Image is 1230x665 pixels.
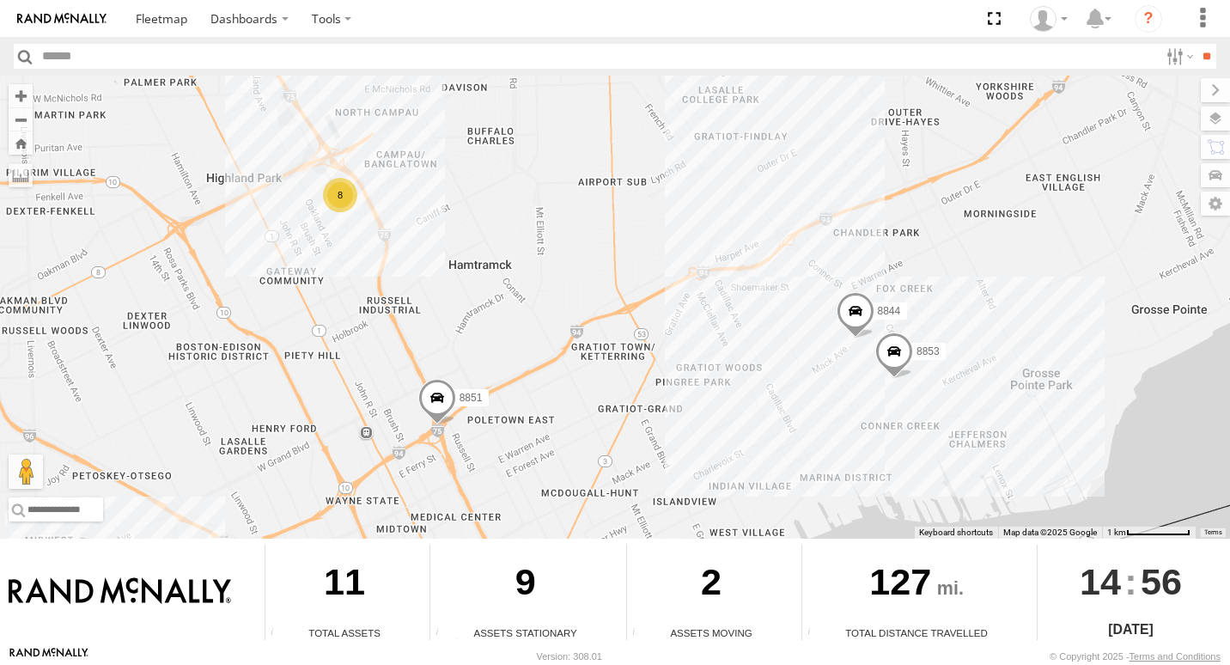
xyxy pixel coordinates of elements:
[1201,192,1230,216] label: Map Settings
[430,545,620,625] div: 9
[9,107,33,131] button: Zoom out
[265,627,291,640] div: Total number of Enabled Assets
[9,648,88,665] a: Visit our Website
[627,545,795,625] div: 2
[430,625,620,640] div: Assets Stationary
[1141,545,1182,619] span: 56
[1204,528,1222,535] a: Terms (opens in new tab)
[802,625,1031,640] div: Total Distance Travelled
[878,304,901,316] span: 8844
[1050,651,1221,662] div: © Copyright 2025 -
[9,131,33,155] button: Zoom Home
[1038,545,1224,619] div: :
[9,455,43,489] button: Drag Pegman onto the map to open Street View
[802,545,1031,625] div: 127
[9,577,231,607] img: Rand McNally
[17,13,107,25] img: rand-logo.svg
[1107,528,1126,537] span: 1 km
[1080,545,1121,619] span: 14
[9,163,33,187] label: Measure
[1135,5,1162,33] i: ?
[627,627,653,640] div: Total number of assets current in transit.
[916,345,940,357] span: 8853
[919,527,993,539] button: Keyboard shortcuts
[1024,6,1074,32] div: Valeo Dash
[323,178,357,212] div: 8
[1160,44,1197,69] label: Search Filter Options
[1038,619,1224,640] div: [DATE]
[1102,527,1196,539] button: Map Scale: 1 km per 71 pixels
[430,627,456,640] div: Total number of assets current stationary.
[9,84,33,107] button: Zoom in
[265,625,423,640] div: Total Assets
[627,625,795,640] div: Assets Moving
[537,651,602,662] div: Version: 308.01
[265,545,423,625] div: 11
[460,391,483,403] span: 8851
[1003,528,1097,537] span: Map data ©2025 Google
[802,627,828,640] div: Total distance travelled by all assets within specified date range and applied filters
[1130,651,1221,662] a: Terms and Conditions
